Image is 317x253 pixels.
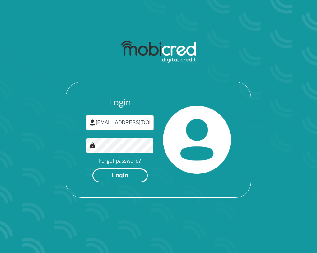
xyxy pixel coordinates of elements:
[86,97,154,108] h3: Login
[89,142,96,148] img: Image
[86,115,154,130] input: Username
[89,119,96,126] img: user-icon image
[121,41,196,63] img: mobicred logo
[92,168,148,182] button: Login
[99,157,141,164] a: Forgot password?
